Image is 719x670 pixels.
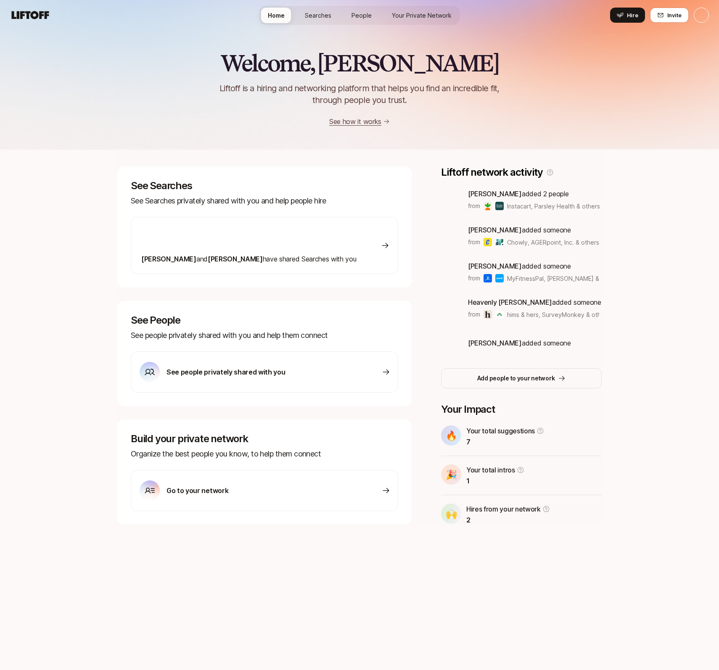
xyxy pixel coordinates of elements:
p: added someone [468,261,600,272]
h2: Welcome, [PERSON_NAME] [220,50,499,76]
span: Instacart, Parsley Health & others [507,203,600,210]
span: [PERSON_NAME] [468,190,522,198]
span: [PERSON_NAME] [468,226,522,234]
p: Liftoff is a hiring and networking platform that helps you find an incredible fit, through people... [209,82,510,106]
p: Add people to your network [477,373,555,383]
span: People [352,11,372,20]
p: See Searches privately shared with you and help people hire [131,195,398,207]
p: from [468,237,480,247]
div: 🎉 [441,464,461,485]
button: Invite [650,8,689,23]
span: [PERSON_NAME] [208,255,263,263]
span: Your Private Network [392,11,452,20]
p: added someone [468,338,571,348]
p: Organize the best people you know, to help them connect [131,448,398,460]
p: added 2 people [468,188,600,199]
button: Hire [610,8,645,23]
div: 🙌 [441,504,461,524]
p: See people privately shared with you [167,367,285,377]
img: SurveyMonkey [495,310,504,319]
p: 2 [466,514,550,525]
p: from [468,273,480,283]
span: [PERSON_NAME] [141,255,196,263]
span: hims & hers, SurveyMonkey & others [507,311,610,318]
p: from [468,201,480,211]
span: and [196,255,208,263]
span: [PERSON_NAME] [468,339,522,347]
p: Hires from your network [466,504,541,514]
p: 7 [466,436,544,447]
a: Your Private Network [385,8,458,23]
span: Invite [667,11,682,19]
span: Hire [627,11,638,19]
a: Searches [298,8,338,23]
a: See how it works [329,117,381,126]
p: added someone [468,297,601,308]
p: added someone [468,224,599,235]
span: have shared Searches with you [141,255,356,263]
p: Build your private network [131,433,398,445]
p: See people privately shared with you and help them connect [131,330,398,341]
p: Your total intros [466,464,515,475]
img: Gopuff [495,274,504,282]
img: hims & hers [484,310,492,319]
p: Liftoff network activity [441,166,543,178]
p: 1 [466,475,524,486]
img: AGERpoint, Inc. [495,238,504,246]
p: Your Impact [441,404,602,415]
p: Your total suggestions [466,425,535,436]
span: Searches [305,11,331,20]
span: [PERSON_NAME] [468,262,522,270]
img: Instacart [484,202,492,210]
span: Chowly, AGERpoint, Inc. & others [507,238,599,247]
div: 🔥 [441,425,461,446]
span: Home [268,11,285,20]
span: MyFitnessPal, [PERSON_NAME] & others [507,274,600,283]
img: Chowly [484,238,492,246]
a: People [345,8,378,23]
button: Add people to your network [441,368,602,388]
p: Go to your network [167,485,228,496]
img: MyFitnessPal [484,274,492,282]
a: Home [261,8,291,23]
p: from [468,309,480,319]
img: Parsley Health [495,202,504,210]
span: Heavenly [PERSON_NAME] [468,298,552,306]
p: See Searches [131,180,398,192]
p: See People [131,314,398,326]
